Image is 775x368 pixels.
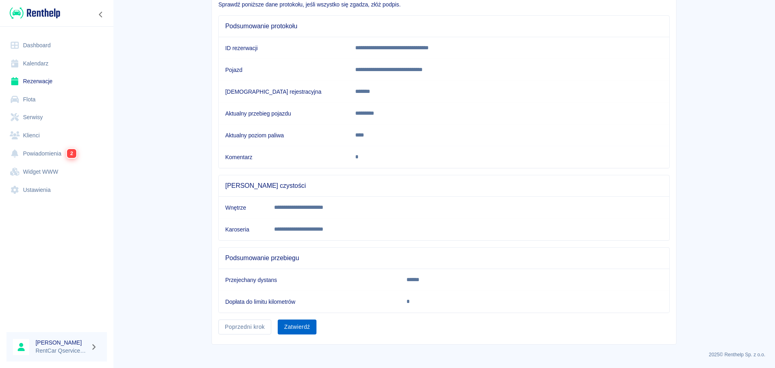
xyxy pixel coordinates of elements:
a: Kalendarz [6,55,107,73]
button: Zatwierdź [278,320,316,334]
h6: Dopłata do limitu kilometrów [225,298,394,306]
p: 2025 © Renthelp Sp. z o.o. [123,351,765,358]
h6: Aktualny poziom paliwa [225,131,342,139]
a: Flota [6,90,107,109]
img: Renthelp logo [10,6,60,20]
h6: Wnętrze [225,204,261,212]
h6: Aktualny przebieg pojazdu [225,109,342,118]
span: [PERSON_NAME] czystości [225,182,663,190]
h6: ID rezerwacji [225,44,342,52]
p: RentCar Qservice Damar Parts [36,347,87,355]
button: Poprzedni krok [218,320,271,334]
a: Rezerwacje [6,72,107,90]
a: Powiadomienia2 [6,144,107,163]
h6: Karoseria [225,225,261,233]
p: Sprawdź poniższe dane protokołu, jeśli wszystko się zgadza, złóż podpis. [218,0,670,9]
a: Widget WWW [6,163,107,181]
a: Serwisy [6,108,107,126]
h6: Komentarz [225,153,342,161]
h6: [DEMOGRAPHIC_DATA] rejestracyjna [225,88,342,96]
h6: [PERSON_NAME] [36,339,87,347]
h6: Przejechany dystans [225,276,394,284]
span: Podsumowanie przebiegu [225,254,663,262]
a: Klienci [6,126,107,145]
span: Podsumowanie protokołu [225,22,663,30]
span: 2 [67,149,76,158]
h6: Pojazd [225,66,342,74]
button: Zwiń nawigację [95,9,107,20]
a: Dashboard [6,36,107,55]
a: Renthelp logo [6,6,60,20]
a: Ustawienia [6,181,107,199]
